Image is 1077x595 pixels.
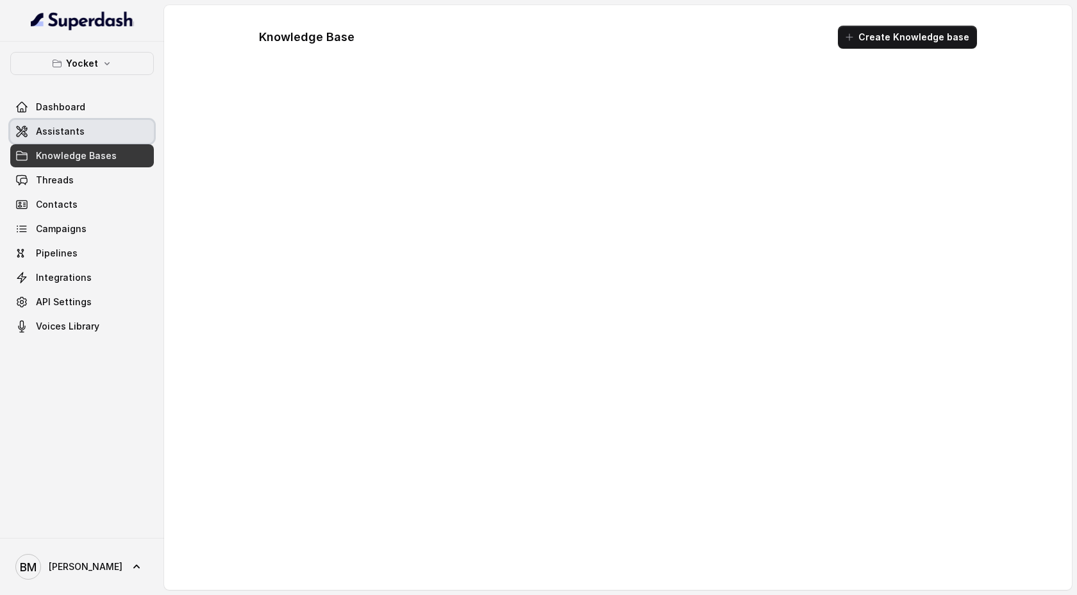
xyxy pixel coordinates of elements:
span: Integrations [36,271,92,284]
img: light.svg [31,10,134,31]
text: BM [20,560,37,574]
span: [PERSON_NAME] [49,560,122,573]
span: Assistants [36,125,85,138]
button: Yocket [10,52,154,75]
a: Knowledge Bases [10,144,154,167]
a: Dashboard [10,96,154,119]
span: Contacts [36,198,78,211]
h1: Knowledge Base [259,27,355,47]
a: Assistants [10,120,154,143]
span: Dashboard [36,101,85,113]
a: Voices Library [10,315,154,338]
span: Pipelines [36,247,78,260]
span: Campaigns [36,222,87,235]
a: Pipelines [10,242,154,265]
button: Create Knowledge base [838,26,977,49]
a: Campaigns [10,217,154,240]
a: Contacts [10,193,154,216]
span: API Settings [36,296,92,308]
a: API Settings [10,290,154,314]
span: Voices Library [36,320,99,333]
p: Yocket [66,56,98,71]
a: Threads [10,169,154,192]
span: Threads [36,174,74,187]
a: [PERSON_NAME] [10,549,154,585]
a: Integrations [10,266,154,289]
span: Knowledge Bases [36,149,117,162]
